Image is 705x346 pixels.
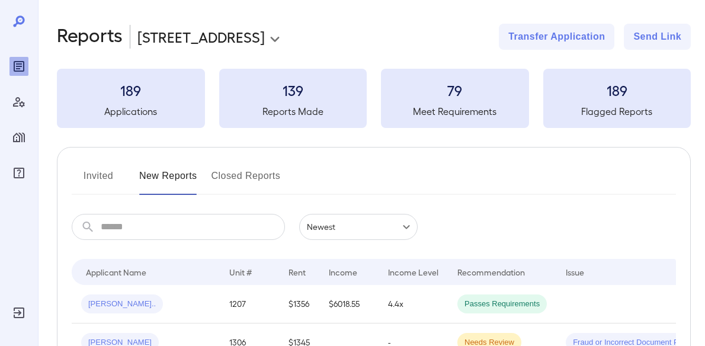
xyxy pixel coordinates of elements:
[9,128,28,147] div: Manage Properties
[279,285,319,323] td: $1356
[379,285,448,323] td: 4.4x
[137,27,265,46] p: [STREET_ADDRESS]
[543,81,691,100] h3: 189
[57,81,205,100] h3: 189
[319,285,379,323] td: $6018.55
[624,24,691,50] button: Send Link
[57,24,123,50] h2: Reports
[211,166,281,195] button: Closed Reports
[57,69,691,128] summary: 189Applications139Reports Made79Meet Requirements189Flagged Reports
[86,265,146,279] div: Applicant Name
[219,81,367,100] h3: 139
[388,265,438,279] div: Income Level
[81,299,163,310] span: [PERSON_NAME]..
[9,303,28,322] div: Log Out
[299,214,418,240] div: Newest
[139,166,197,195] button: New Reports
[566,265,585,279] div: Issue
[9,92,28,111] div: Manage Users
[457,265,525,279] div: Recommendation
[229,265,252,279] div: Unit #
[219,104,367,118] h5: Reports Made
[499,24,614,50] button: Transfer Application
[381,104,529,118] h5: Meet Requirements
[289,265,307,279] div: Rent
[457,299,547,310] span: Passes Requirements
[220,285,279,323] td: 1207
[9,164,28,182] div: FAQ
[9,57,28,76] div: Reports
[543,104,691,118] h5: Flagged Reports
[57,104,205,118] h5: Applications
[381,81,529,100] h3: 79
[72,166,125,195] button: Invited
[329,265,357,279] div: Income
